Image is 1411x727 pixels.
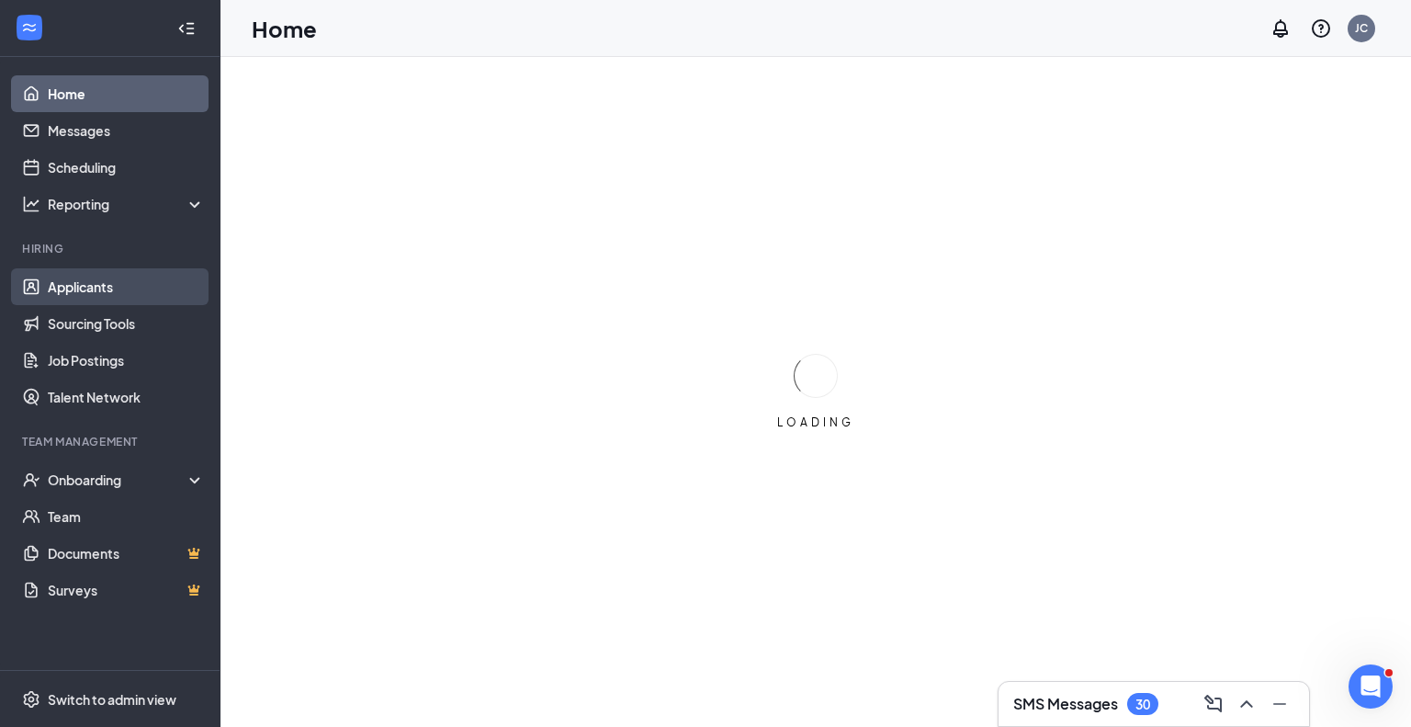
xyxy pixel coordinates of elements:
[48,268,205,305] a: Applicants
[252,13,317,44] h1: Home
[48,379,205,415] a: Talent Network
[1232,689,1261,719] button: ChevronUp
[48,498,205,535] a: Team
[1355,20,1368,36] div: JC
[48,690,176,709] div: Switch to admin view
[48,572,205,608] a: SurveysCrown
[48,471,189,489] div: Onboarding
[1349,665,1393,709] iframe: Intercom live chat
[48,75,205,112] a: Home
[22,434,201,449] div: Team Management
[22,241,201,256] div: Hiring
[22,195,40,213] svg: Analysis
[1269,693,1291,715] svg: Minimize
[1310,17,1332,40] svg: QuestionInfo
[1270,17,1292,40] svg: Notifications
[1236,693,1258,715] svg: ChevronUp
[48,305,205,342] a: Sourcing Tools
[48,535,205,572] a: DocumentsCrown
[1202,693,1225,715] svg: ComposeMessage
[1265,689,1294,719] button: Minimize
[1135,697,1150,712] div: 30
[1199,689,1228,719] button: ComposeMessage
[177,19,196,38] svg: Collapse
[20,18,39,37] svg: WorkstreamLogo
[48,149,205,186] a: Scheduling
[22,690,40,709] svg: Settings
[48,112,205,149] a: Messages
[770,415,862,430] div: LOADING
[48,195,206,213] div: Reporting
[22,471,40,489] svg: UserCheck
[1013,694,1118,714] h3: SMS Messages
[48,342,205,379] a: Job Postings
